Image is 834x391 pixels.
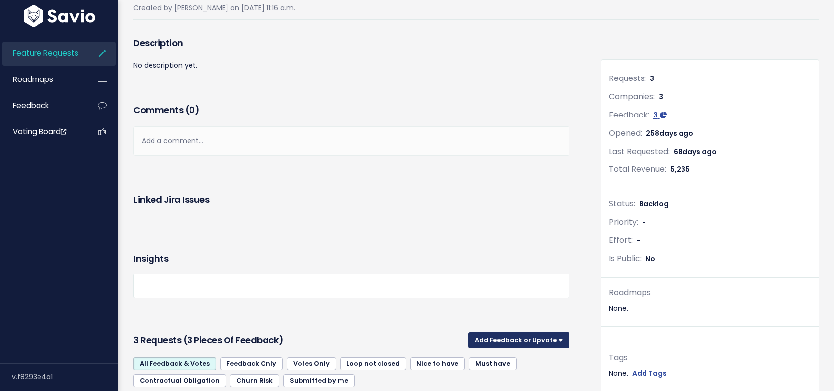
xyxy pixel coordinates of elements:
div: Roadmaps [609,286,811,300]
span: Feedback [13,100,49,111]
span: Opened: [609,127,642,139]
span: Feature Requests [13,48,78,58]
span: Requests: [609,73,646,84]
span: Voting Board [13,126,66,137]
span: Feedback: [609,109,649,120]
span: 68 [674,147,717,156]
span: No [645,254,655,264]
p: No description yet. [133,59,569,72]
span: Created by [PERSON_NAME] on [DATE] 11:16 a.m. [133,3,295,13]
div: None. [609,302,811,314]
a: Submitted by me [283,374,355,387]
span: Effort: [609,235,633,246]
a: Votes Only [287,357,336,370]
a: Feedback [2,94,82,117]
a: Loop not closed [340,357,406,370]
span: Total Revenue: [609,163,666,175]
a: Roadmaps [2,68,82,91]
span: - [642,217,646,227]
a: Feedback Only [220,357,283,370]
span: Is Public: [609,253,642,264]
span: 258 [646,128,693,138]
h3: Description [133,37,569,50]
span: 5,235 [670,164,690,174]
a: 3 [653,110,667,120]
h3: Insights [133,252,168,266]
a: Add Tags [632,367,667,380]
a: Must have [469,357,517,370]
span: Priority: [609,216,638,228]
span: Companies: [609,91,655,102]
a: Contractual Obligation [133,374,226,387]
a: Nice to have [410,357,465,370]
div: v.f8293e4a1 [12,364,118,390]
div: Add a comment... [133,126,569,156]
span: 3 [650,74,654,83]
a: All Feedback & Votes [133,357,216,370]
a: Voting Board [2,120,82,143]
span: Roadmaps [13,74,53,84]
h3: 3 Requests (3 pieces of Feedback) [133,333,464,347]
span: Backlog [639,199,669,209]
span: 3 [659,92,663,102]
a: Feature Requests [2,42,82,65]
span: days ago [659,128,693,138]
span: 3 [653,110,658,120]
span: Status: [609,198,635,209]
div: Tags [609,351,811,365]
h3: Linked Jira issues [133,193,209,207]
div: None. [609,367,811,380]
span: - [637,235,641,245]
span: days ago [682,147,717,156]
span: Last Requested: [609,146,670,157]
h3: Comments ( ) [133,103,569,117]
img: logo-white.9d6f32f41409.svg [21,5,98,27]
span: 0 [189,104,195,116]
button: Add Feedback or Upvote [468,332,569,348]
a: Churn Risk [230,374,279,387]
